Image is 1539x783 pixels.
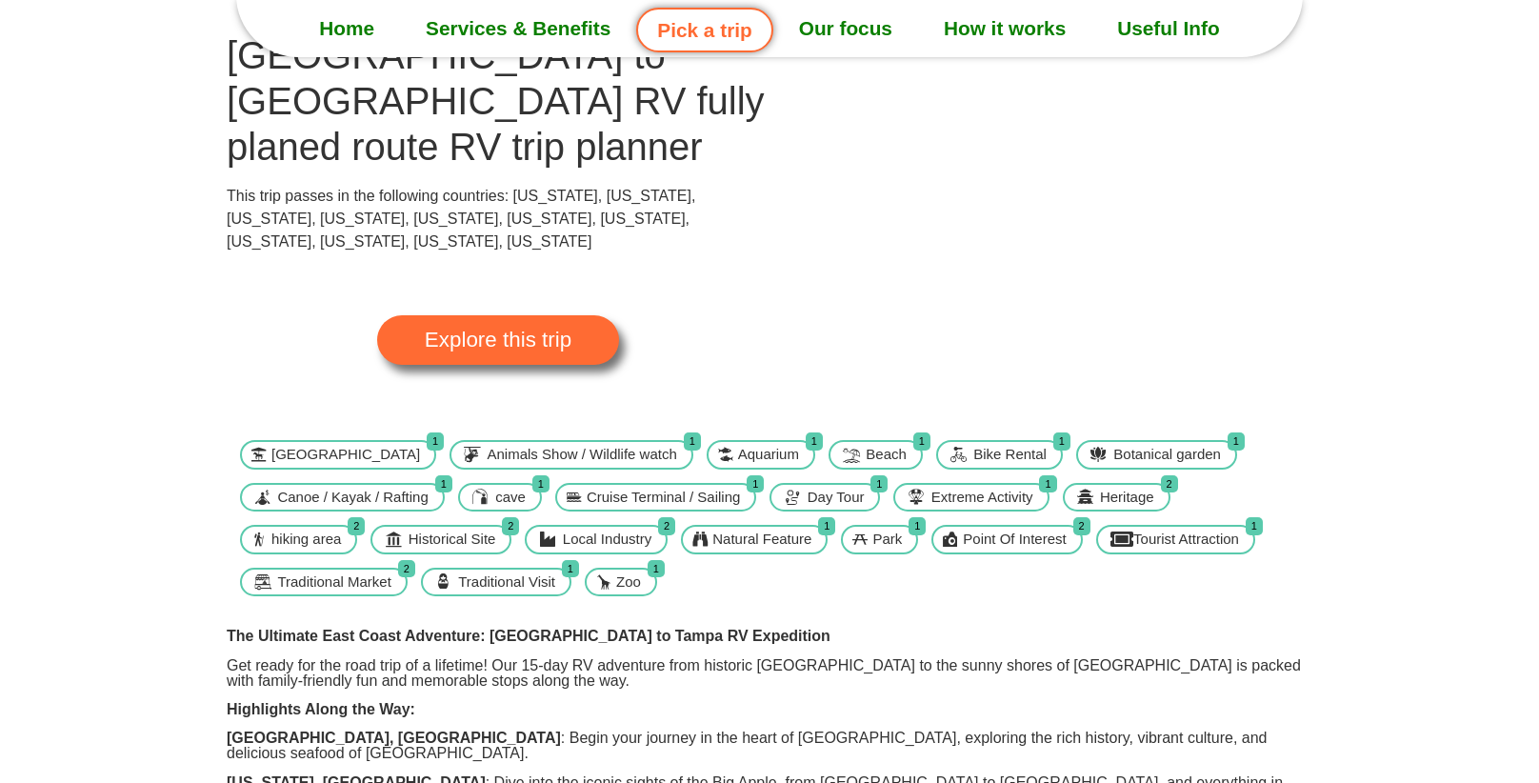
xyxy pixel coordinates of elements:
[803,487,869,509] span: Day Tour
[708,529,816,551] span: Natural Feature
[348,517,365,535] span: 2
[398,560,415,578] span: 2
[1095,487,1159,509] span: Heritage
[435,475,452,493] span: 1
[747,475,764,493] span: 1
[453,572,560,593] span: Traditional Visit
[227,731,1312,761] p: : Begin your journey in the heart of [GEOGRAPHIC_DATA], exploring the rich history, vibrant cultu...
[861,444,911,466] span: Beach
[227,701,415,717] strong: Highlights Along the Way:
[818,517,835,535] span: 1
[293,5,400,52] a: Home
[918,5,1091,52] a: How it works
[611,572,646,593] span: Zoo
[490,487,530,509] span: cave
[636,8,772,52] a: Pick a trip
[648,560,665,578] span: 1
[870,475,888,493] span: 1
[684,432,701,451] span: 1
[868,529,907,551] span: Park
[1161,475,1178,493] span: 2
[1039,475,1056,493] span: 1
[532,475,550,493] span: 1
[272,572,396,593] span: Traditional Market
[913,432,930,451] span: 1
[400,5,636,52] a: Services & Benefits
[227,730,561,746] strong: [GEOGRAPHIC_DATA], [GEOGRAPHIC_DATA]
[502,517,519,535] span: 2
[1246,517,1263,535] span: 1
[969,444,1051,466] span: Bike Rental
[733,444,804,466] span: Aquarium
[909,517,926,535] span: 1
[1053,432,1070,451] span: 1
[427,432,444,451] span: 1
[658,517,675,535] span: 2
[1091,5,1245,52] a: Useful Info
[582,487,745,509] span: Cruise Terminal / Sailing
[1073,517,1090,535] span: 2
[927,487,1038,509] span: Extreme Activity
[227,628,830,644] strong: The Ultimate East Coast Adventure: [GEOGRAPHIC_DATA] to Tampa RV Expedition
[267,529,346,551] span: hiking area
[272,487,432,509] span: Canoe / Kayak / Rafting
[404,529,501,551] span: Historical Site
[562,560,579,578] span: 1
[267,444,425,466] span: [GEOGRAPHIC_DATA]
[227,32,769,170] h1: [GEOGRAPHIC_DATA] to [GEOGRAPHIC_DATA] RV fully planed route RV trip planner
[425,330,571,351] span: Explore this trip
[236,5,1303,52] nav: Menu
[1109,444,1226,466] span: Botanical garden
[483,444,682,466] span: Animals Show / Wildlife watch
[227,658,1312,689] p: Get ready for the road trip of a lifetime! Our 15-day RV adventure from historic [GEOGRAPHIC_DATA...
[958,529,1070,551] span: Point Of Interest
[1129,529,1244,551] span: Tourist Attraction
[773,5,918,52] a: Our focus
[227,188,695,250] span: This trip passes in the following countries: [US_STATE], [US_STATE], [US_STATE], [US_STATE], [US_...
[558,529,656,551] span: Local Industry
[806,432,823,451] span: 1
[377,315,619,365] a: Explore this trip
[1228,432,1245,451] span: 1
